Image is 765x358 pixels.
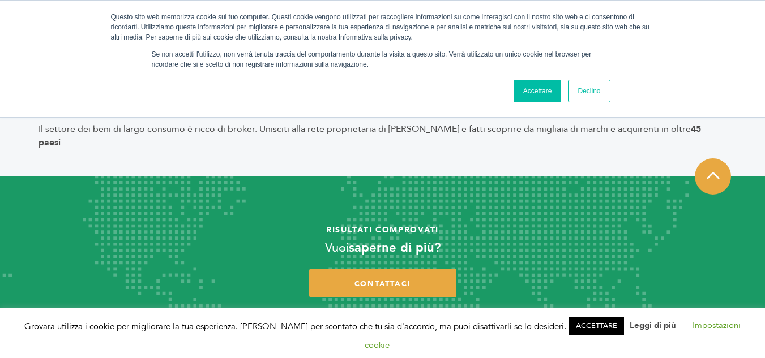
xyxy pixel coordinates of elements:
a: Impostazioni cookie [365,320,741,350]
a: Leggi di più [630,320,676,331]
font: saperne di più? [349,239,441,256]
font: 45 paesi [39,123,701,149]
font: Vuoi [325,239,349,256]
font: contattaci [354,279,411,289]
font: Declino [578,87,600,95]
a: ACCETTARE [569,317,624,335]
font: Accettare [523,87,552,95]
a: Accettare [514,80,562,102]
font: Il settore dei beni di largo consumo è ricco di broker. Unisciti alla rete proprietaria di [PERSO... [39,123,691,135]
font: Grovara utilizza i cookie per migliorare la tua esperienza. [PERSON_NAME] per scontato che tu sia... [24,321,566,332]
a: Declino [568,80,610,102]
a: contattaci [309,269,456,297]
font: Questo sito web memorizza cookie sul tuo computer. Questi cookie vengono utilizzati per raccoglie... [111,13,649,41]
font: Risultati comprovati [326,225,439,235]
font: . [61,136,63,149]
font: ACCETTARE [576,321,617,331]
font: Se non accetti l'utilizzo, non verrà tenuta traccia del comportamento durante la visita a questo ... [152,50,592,68]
